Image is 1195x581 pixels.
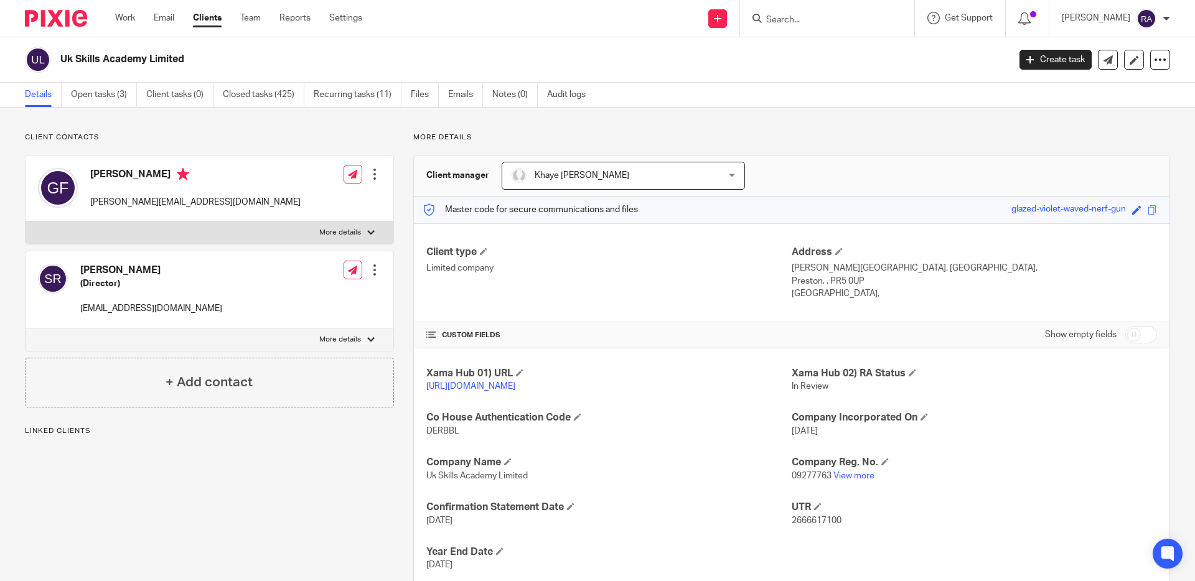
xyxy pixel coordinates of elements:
[426,262,792,274] p: Limited company
[792,246,1157,259] h4: Address
[71,83,137,107] a: Open tasks (3)
[146,83,213,107] a: Client tasks (0)
[80,277,222,290] h5: (Director)
[426,472,528,480] span: Uk Skills Academy Limited
[792,262,1157,274] p: [PERSON_NAME][GEOGRAPHIC_DATA], [GEOGRAPHIC_DATA],
[60,53,813,66] h2: Uk Skills Academy Limited
[38,264,68,294] img: svg%3E
[80,302,222,315] p: [EMAIL_ADDRESS][DOMAIN_NAME]
[90,168,301,184] h4: [PERSON_NAME]
[792,275,1157,287] p: Preston, , PR5 0UP
[792,367,1157,380] h4: Xama Hub 02) RA Status
[319,228,361,238] p: More details
[426,501,792,514] h4: Confirmation Statement Date
[1136,9,1156,29] img: svg%3E
[240,12,261,24] a: Team
[154,12,174,24] a: Email
[547,83,595,107] a: Audit logs
[423,203,638,216] p: Master code for secure communications and files
[80,264,222,277] h4: [PERSON_NAME]
[792,427,818,435] span: [DATE]
[792,472,832,480] span: 09277763
[426,367,792,380] h4: Xama Hub 01) URL
[792,456,1157,469] h4: Company Reg. No.
[426,330,792,340] h4: CUSTOM FIELDS
[411,83,439,107] a: Files
[448,83,483,107] a: Emails
[413,132,1170,142] p: More details
[792,287,1157,300] p: [GEOGRAPHIC_DATA],
[319,335,361,345] p: More details
[193,12,222,24] a: Clients
[1019,50,1092,70] a: Create task
[426,169,489,182] h3: Client manager
[833,472,874,480] a: View more
[426,560,452,569] span: [DATE]
[279,12,311,24] a: Reports
[792,516,841,525] span: 2666617100
[792,382,828,391] span: In Review
[1062,12,1130,24] p: [PERSON_NAME]
[492,83,538,107] a: Notes (0)
[177,168,189,180] i: Primary
[512,168,527,183] img: Screenshot%202025-07-30%20at%207.39.43%E2%80%AFPM.png
[426,246,792,259] h4: Client type
[314,83,401,107] a: Recurring tasks (11)
[426,427,459,435] span: DERBBL
[535,171,629,180] span: Khaye [PERSON_NAME]
[1011,203,1126,217] div: glazed-violet-waved-nerf-gun
[765,15,877,26] input: Search
[25,83,62,107] a: Details
[223,83,304,107] a: Closed tasks (425)
[426,382,515,391] a: [URL][DOMAIN_NAME]
[25,132,394,142] p: Client contacts
[166,373,253,392] h4: + Add contact
[1045,328,1117,341] label: Show empty fields
[792,411,1157,424] h4: Company Incorporated On
[25,47,51,73] img: svg%3E
[426,546,792,559] h4: Year End Date
[792,501,1157,514] h4: UTR
[329,12,362,24] a: Settings
[25,10,87,27] img: Pixie
[426,516,452,525] span: [DATE]
[115,12,135,24] a: Work
[426,456,792,469] h4: Company Name
[25,426,394,436] p: Linked clients
[945,14,993,22] span: Get Support
[38,168,78,208] img: svg%3E
[90,196,301,208] p: [PERSON_NAME][EMAIL_ADDRESS][DOMAIN_NAME]
[426,411,792,424] h4: Co House Authentication Code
